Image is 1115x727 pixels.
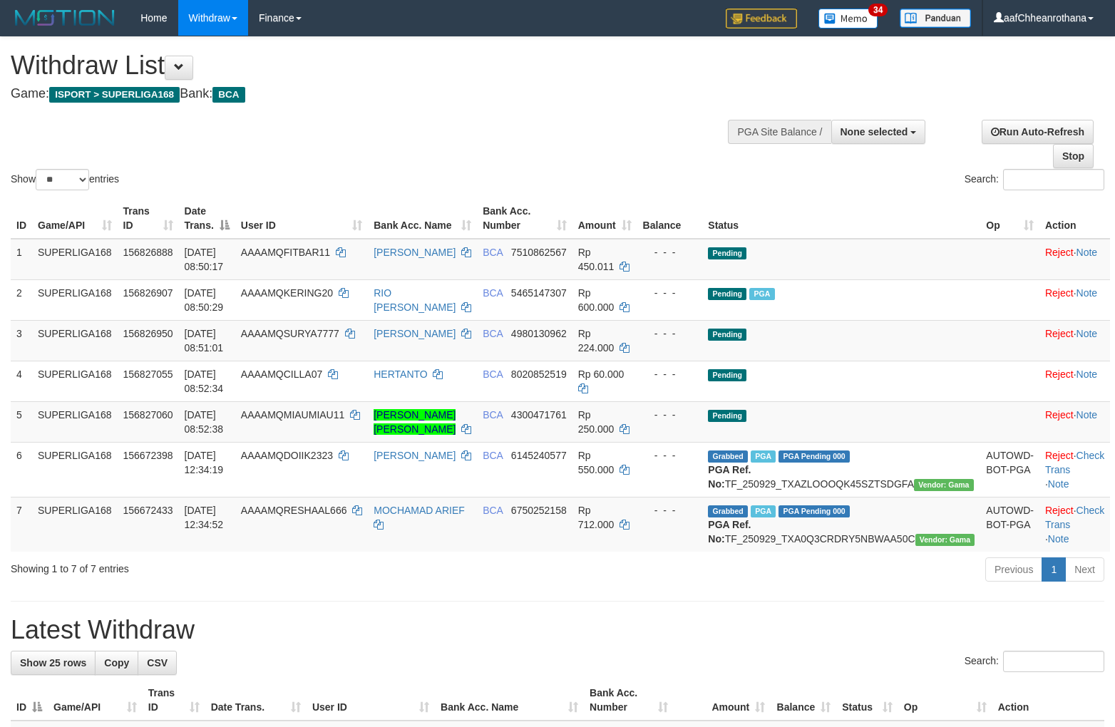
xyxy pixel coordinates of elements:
span: AAAAMQMIAUMIAU11 [241,409,344,421]
span: Rp 600.000 [578,287,615,313]
td: 4 [11,361,32,401]
span: 156826950 [123,328,173,339]
img: panduan.png [900,9,971,28]
span: Grabbed [708,505,748,517]
a: Reject [1045,505,1074,516]
th: Bank Acc. Name: activate to sort column ascending [435,680,584,721]
a: Check Trans [1045,505,1104,530]
span: BCA [483,247,503,258]
span: Rp 224.000 [578,328,615,354]
span: BCA [483,328,503,339]
span: Marked by aafnonsreyleab [749,288,774,300]
span: Show 25 rows [20,657,86,669]
th: Game/API: activate to sort column ascending [32,198,118,239]
span: Copy 6750252158 to clipboard [511,505,567,516]
span: ISPORT > SUPERLIGA168 [49,87,180,103]
a: 1 [1042,557,1066,582]
td: 6 [11,442,32,497]
td: SUPERLIGA168 [32,361,118,401]
span: AAAAMQRESHAAL666 [241,505,347,516]
td: 1 [11,239,32,280]
select: Showentries [36,169,89,190]
span: BCA [483,505,503,516]
span: Pending [708,410,746,422]
img: Button%20Memo.svg [818,9,878,29]
td: · [1039,361,1110,401]
td: · · [1039,497,1110,552]
td: SUPERLIGA168 [32,320,118,361]
span: Copy 7510862567 to clipboard [511,247,567,258]
span: None selected [841,126,908,138]
span: Pending [708,288,746,300]
span: Rp 450.011 [578,247,615,272]
span: BCA [212,87,245,103]
a: [PERSON_NAME] [374,450,456,461]
span: AAAAMQKERING20 [241,287,333,299]
td: AUTOWD-BOT-PGA [980,442,1039,497]
span: [DATE] 08:50:29 [185,287,224,313]
a: Stop [1053,144,1094,168]
div: - - - [643,503,697,517]
a: Previous [985,557,1042,582]
span: AAAAMQFITBAR11 [241,247,330,258]
div: - - - [643,408,697,422]
b: PGA Ref. No: [708,464,751,490]
td: SUPERLIGA168 [32,497,118,552]
button: None selected [831,120,926,144]
span: BCA [483,368,503,380]
span: 156827055 [123,368,173,380]
span: Rp 60.000 [578,368,625,380]
span: Marked by aafsoycanthlai [751,450,776,463]
a: [PERSON_NAME] [374,247,456,258]
span: [DATE] 08:52:38 [185,409,224,435]
span: Pending [708,329,746,341]
span: AAAAMQSURYA7777 [241,328,339,339]
span: PGA Pending [779,450,850,463]
div: - - - [643,326,697,341]
span: 34 [868,4,888,16]
h1: Latest Withdraw [11,616,1104,644]
td: TF_250929_TXAZLOOOQK45SZTSDGFA [702,442,980,497]
span: AAAAMQCILLA07 [241,368,322,380]
a: Note [1077,247,1098,258]
a: MOCHAMAD ARIEF [374,505,465,516]
span: PGA Pending [779,505,850,517]
span: Grabbed [708,450,748,463]
input: Search: [1003,169,1104,190]
div: Showing 1 to 7 of 7 entries [11,556,454,576]
th: Balance [637,198,703,239]
th: Status: activate to sort column ascending [836,680,898,721]
span: BCA [483,450,503,461]
span: AAAAMQDOIIK2323 [241,450,333,461]
th: Op: activate to sort column ascending [898,680,992,721]
a: Note [1077,287,1098,299]
div: - - - [643,367,697,381]
a: Show 25 rows [11,651,96,675]
a: Note [1077,409,1098,421]
div: PGA Site Balance / [728,120,831,144]
th: Amount: activate to sort column ascending [674,680,771,721]
a: HERTANTO [374,368,427,380]
a: Reject [1045,450,1074,461]
b: PGA Ref. No: [708,519,751,545]
span: [DATE] 12:34:52 [185,505,224,530]
a: Note [1077,328,1098,339]
span: BCA [483,287,503,299]
a: [PERSON_NAME] [374,328,456,339]
th: Action [1039,198,1110,239]
span: Rp 250.000 [578,409,615,435]
th: Balance: activate to sort column ascending [771,680,836,721]
th: Date Trans.: activate to sort column descending [179,198,235,239]
img: Feedback.jpg [726,9,797,29]
span: [DATE] 08:51:01 [185,328,224,354]
th: Trans ID: activate to sort column ascending [118,198,179,239]
input: Search: [1003,651,1104,672]
th: Trans ID: activate to sort column ascending [143,680,205,721]
th: Status [702,198,980,239]
span: Copy 6145240577 to clipboard [511,450,567,461]
img: MOTION_logo.png [11,7,119,29]
span: 156826888 [123,247,173,258]
span: BCA [483,409,503,421]
span: [DATE] 08:50:17 [185,247,224,272]
span: Vendor URL: https://trx31.1velocity.biz [915,534,975,546]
